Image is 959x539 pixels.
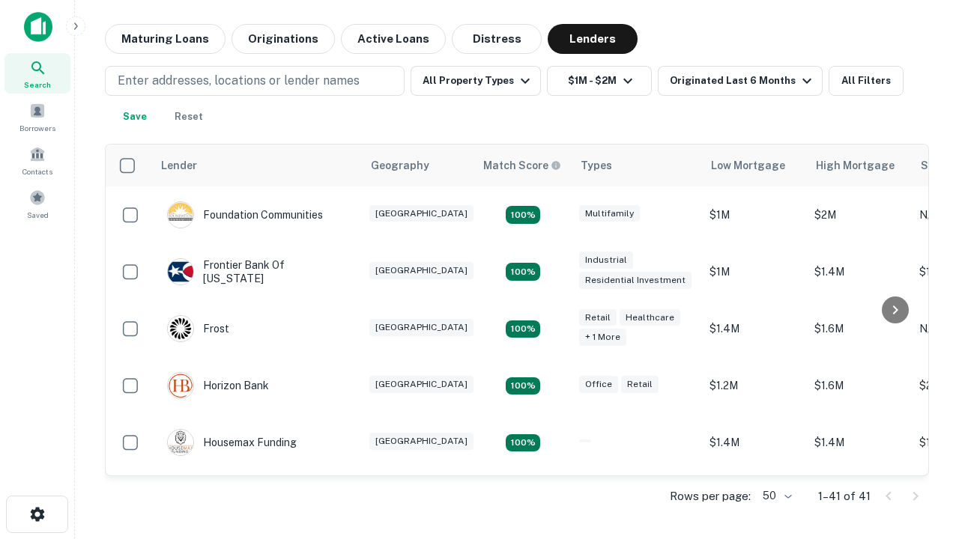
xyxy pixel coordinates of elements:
[4,97,70,137] a: Borrowers
[232,24,335,54] button: Originations
[168,316,193,341] img: picture
[161,156,197,174] div: Lender
[818,487,871,505] p: 1–41 of 41
[807,471,912,528] td: $1.6M
[411,66,541,96] button: All Property Types
[105,66,405,96] button: Enter addresses, locations or lender names
[884,371,959,443] iframe: Chat Widget
[168,373,193,398] img: picture
[807,144,912,186] th: High Mortgage
[24,12,52,42] img: capitalize-icon.png
[579,272,692,289] div: Residential Investment
[369,262,474,279] div: [GEOGRAPHIC_DATA]
[506,206,540,224] div: Matching Properties: 4, hasApolloMatch: undefined
[168,259,193,284] img: picture
[152,144,362,186] th: Lender
[807,357,912,414] td: $1.6M
[702,357,807,414] td: $1.2M
[369,376,474,393] div: [GEOGRAPHIC_DATA]
[167,372,269,399] div: Horizon Bank
[506,320,540,338] div: Matching Properties: 4, hasApolloMatch: undefined
[658,66,823,96] button: Originated Last 6 Months
[807,186,912,243] td: $2M
[483,157,558,174] h6: Match Score
[167,315,229,342] div: Frost
[670,72,816,90] div: Originated Last 6 Months
[702,471,807,528] td: $1.4M
[4,53,70,94] a: Search
[341,24,446,54] button: Active Loans
[4,140,70,180] a: Contacts
[111,102,159,132] button: Save your search to get updates of matches that match your search criteria.
[452,24,542,54] button: Distress
[483,157,561,174] div: Capitalize uses an advanced AI algorithm to match your search with the best lender. The match sco...
[27,209,49,221] span: Saved
[579,309,617,326] div: Retail
[702,186,807,243] td: $1M
[118,72,360,90] p: Enter addresses, locations or lender names
[807,300,912,357] td: $1.6M
[167,429,297,456] div: Housemax Funding
[807,414,912,471] td: $1.4M
[579,205,640,222] div: Multifamily
[167,201,323,228] div: Foundation Communities
[702,414,807,471] td: $1.4M
[816,156,895,174] div: High Mortgage
[168,202,193,228] img: picture
[506,434,540,452] div: Matching Properties: 4, hasApolloMatch: undefined
[167,258,347,285] div: Frontier Bank Of [US_STATE]
[506,377,540,395] div: Matching Properties: 4, hasApolloMatch: undefined
[362,144,474,186] th: Geography
[579,329,626,346] div: + 1 more
[165,102,213,132] button: Reset
[547,66,652,96] button: $1M - $2M
[702,243,807,300] td: $1M
[829,66,904,96] button: All Filters
[711,156,785,174] div: Low Mortgage
[621,376,659,393] div: Retail
[579,252,633,269] div: Industrial
[702,144,807,186] th: Low Mortgage
[581,156,612,174] div: Types
[474,144,572,186] th: Capitalize uses an advanced AI algorithm to match your search with the best lender. The match sco...
[19,122,55,134] span: Borrowers
[506,263,540,281] div: Matching Properties: 4, hasApolloMatch: undefined
[670,487,751,505] p: Rows per page:
[807,243,912,300] td: $1.4M
[369,433,474,450] div: [GEOGRAPHIC_DATA]
[620,309,680,326] div: Healthcare
[757,485,794,507] div: 50
[22,165,52,177] span: Contacts
[369,205,474,222] div: [GEOGRAPHIC_DATA]
[579,376,618,393] div: Office
[572,144,702,186] th: Types
[168,430,193,455] img: picture
[702,300,807,357] td: $1.4M
[369,319,474,336] div: [GEOGRAPHIC_DATA]
[548,24,638,54] button: Lenders
[371,156,429,174] div: Geography
[4,183,70,224] a: Saved
[105,24,226,54] button: Maturing Loans
[24,79,51,91] span: Search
